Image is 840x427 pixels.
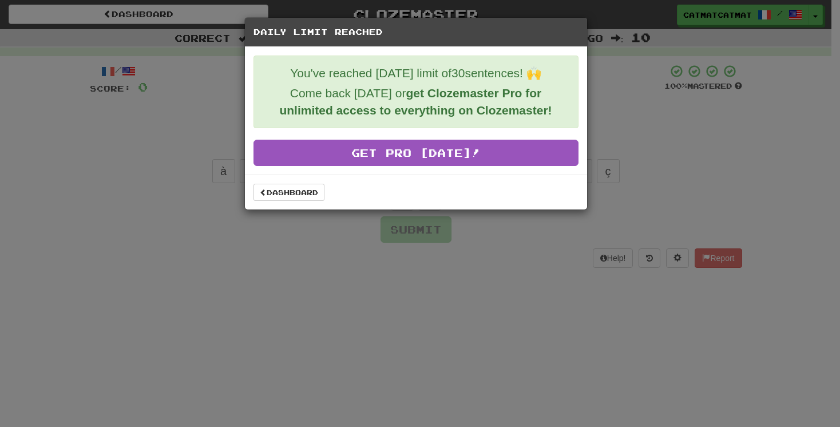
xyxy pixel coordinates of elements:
a: Dashboard [253,184,324,201]
p: Come back [DATE] or [263,85,569,119]
a: Get Pro [DATE]! [253,140,579,166]
p: You've reached [DATE] limit of 30 sentences! 🙌 [263,65,569,82]
h5: Daily Limit Reached [253,26,579,38]
strong: get Clozemaster Pro for unlimited access to everything on Clozemaster! [279,86,552,117]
